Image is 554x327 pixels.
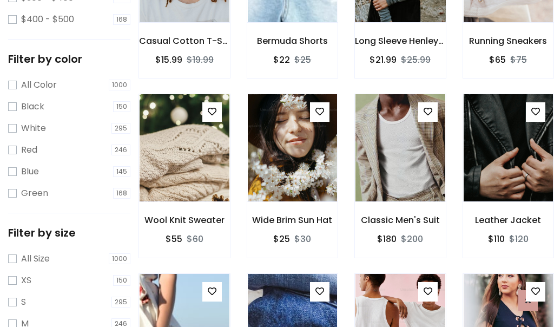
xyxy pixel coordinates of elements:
h6: Long Sleeve Henley T-Shirt [355,36,446,46]
del: $200 [401,233,423,245]
span: 246 [111,145,130,155]
label: All Size [21,252,50,265]
h6: $55 [166,234,182,244]
label: Green [21,187,48,200]
h5: Filter by color [8,53,130,66]
label: All Color [21,79,57,91]
del: $30 [294,233,311,245]
span: 150 [113,101,130,112]
h6: Wide Brim Sun Hat [247,215,338,225]
h6: $15.99 [155,55,182,65]
h6: $25 [273,234,290,244]
label: Blue [21,165,39,178]
del: $120 [509,233,529,245]
h6: Leather Jacket [463,215,554,225]
h6: $21.99 [370,55,397,65]
span: 168 [113,188,130,199]
span: 295 [111,297,130,308]
del: $25 [294,54,311,66]
h6: $110 [488,234,505,244]
span: 1000 [109,80,130,90]
span: 295 [111,123,130,134]
span: 145 [113,166,130,177]
label: White [21,122,46,135]
span: 168 [113,14,130,25]
h6: $22 [273,55,290,65]
del: $25.99 [401,54,431,66]
h6: $65 [489,55,506,65]
h6: Wool Knit Sweater [139,215,230,225]
label: S [21,296,26,309]
h6: Casual Cotton T-Shirt [139,36,230,46]
span: 1000 [109,253,130,264]
del: $19.99 [187,54,214,66]
h5: Filter by size [8,226,130,239]
label: XS [21,274,31,287]
h6: Running Sneakers [463,36,554,46]
del: $60 [187,233,203,245]
label: Red [21,143,37,156]
del: $75 [510,54,527,66]
h6: $180 [377,234,397,244]
h6: Bermuda Shorts [247,36,338,46]
label: Black [21,100,44,113]
h6: Classic Men's Suit [355,215,446,225]
span: 150 [113,275,130,286]
label: $400 - $500 [21,13,74,26]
